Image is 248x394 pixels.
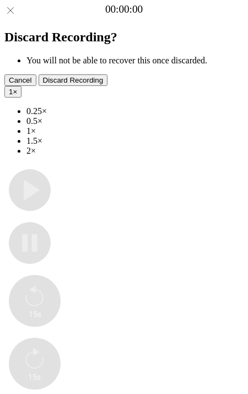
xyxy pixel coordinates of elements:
button: 1× [4,86,21,98]
li: 1× [26,126,244,136]
li: You will not be able to recover this once discarded. [26,56,244,66]
span: 1 [9,88,13,96]
li: 2× [26,146,244,156]
li: 0.5× [26,116,244,126]
li: 0.25× [26,106,244,116]
h2: Discard Recording? [4,30,244,45]
a: 00:00:00 [105,3,143,15]
button: Cancel [4,74,36,86]
li: 1.5× [26,136,244,146]
button: Discard Recording [39,74,108,86]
